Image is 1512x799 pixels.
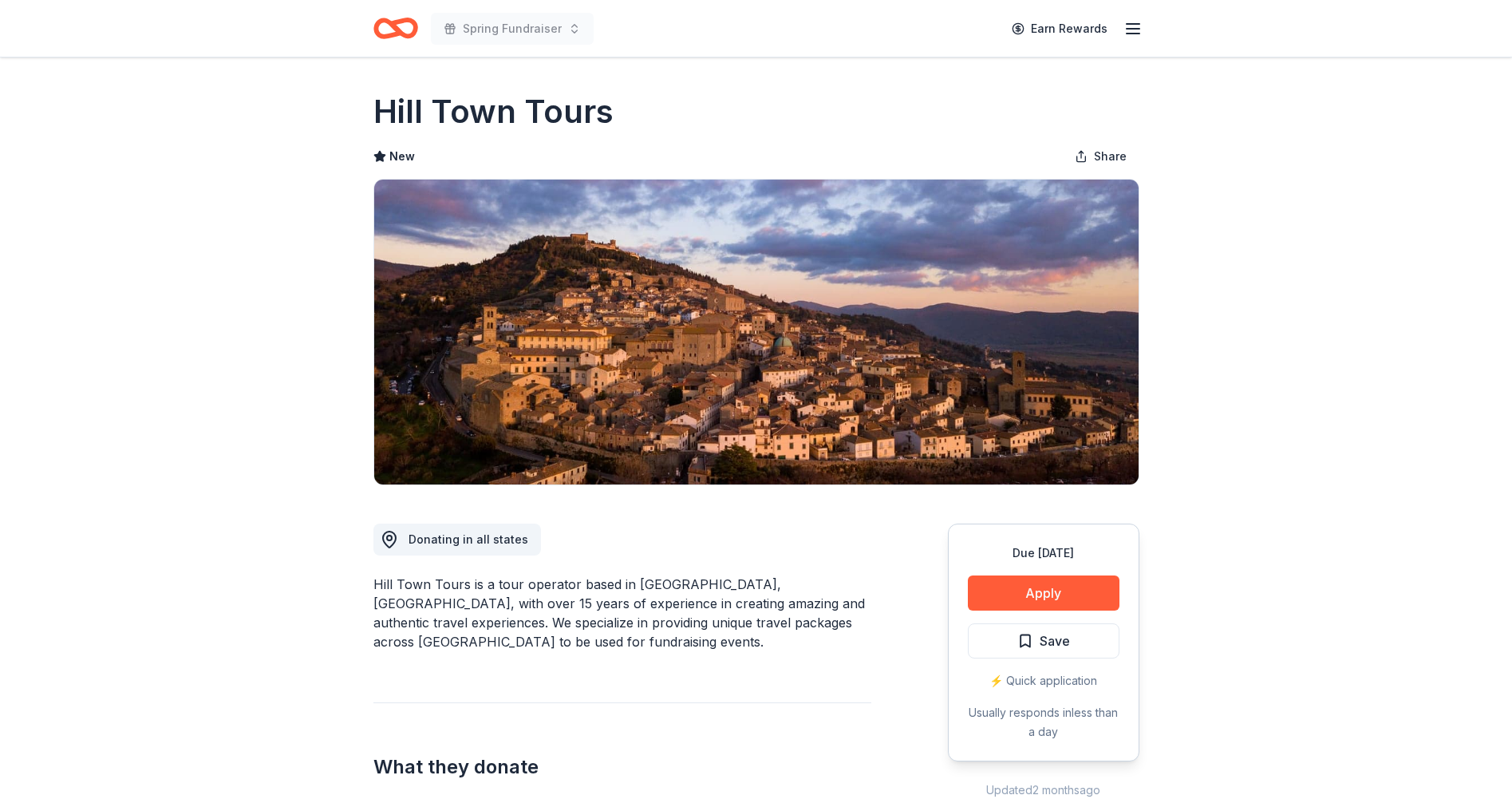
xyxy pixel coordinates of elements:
[373,575,871,651] div: Hill Town Tours is a tour operator based in [GEOGRAPHIC_DATA], [GEOGRAPHIC_DATA], with over 15 ye...
[1062,140,1139,172] button: Share
[389,147,415,166] span: New
[409,532,528,546] span: Donating in all states
[968,576,1119,611] button: Apply
[463,19,562,38] span: Spring Fundraiser
[431,13,594,45] button: Spring Fundraiser
[1002,14,1117,43] a: Earn Rewards
[1094,147,1127,166] span: Share
[373,10,418,47] a: Home
[968,544,1119,563] div: Due [DATE]
[373,89,614,134] h1: Hill Town Tours
[373,754,871,780] h2: What they donate
[968,623,1119,659] button: Save
[374,180,1139,485] img: Image for Hill Town Tours
[968,703,1119,742] div: Usually responds in less than a day
[968,671,1119,690] div: ⚡️ Quick application
[1040,631,1070,651] span: Save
